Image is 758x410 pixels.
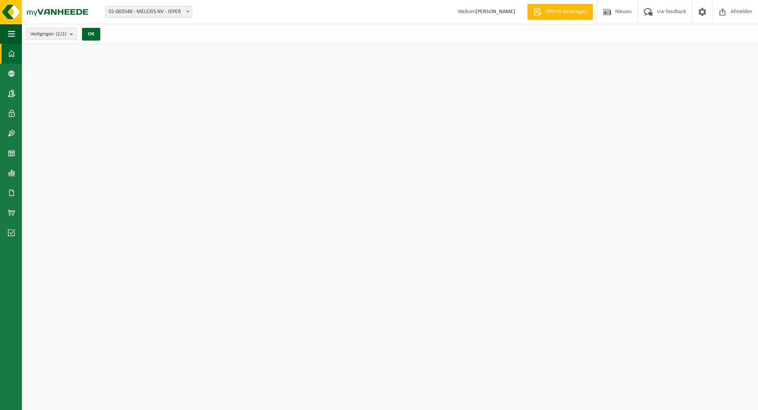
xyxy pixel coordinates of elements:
span: Vestigingen [30,28,66,40]
button: OK [82,28,100,41]
button: Vestigingen(2/2) [26,28,77,40]
a: Offerte aanvragen [527,4,593,20]
span: Offerte aanvragen [544,8,589,16]
span: 01-003548 - MELEXIS NV - IEPER [105,6,192,17]
strong: [PERSON_NAME] [475,9,515,15]
count: (2/2) [56,31,66,37]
